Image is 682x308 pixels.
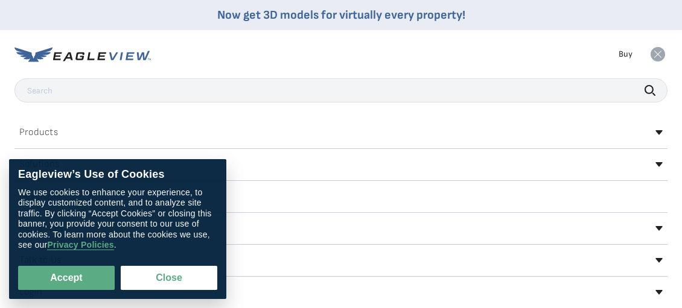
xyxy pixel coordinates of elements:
[14,187,668,206] a: Developer
[19,128,58,137] h2: Products
[217,8,465,22] a: Now get 3D models for virtually every property!
[18,168,217,181] div: Eagleview’s Use of Cookies
[18,266,115,290] button: Accept
[47,240,113,251] a: Privacy Policies
[121,266,217,290] button: Close
[14,78,668,102] input: Search
[18,187,217,251] div: We use cookies to enhance your experience, to display customized content, and to analyze site tra...
[619,49,633,60] a: Buy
